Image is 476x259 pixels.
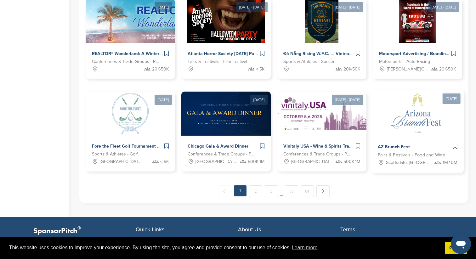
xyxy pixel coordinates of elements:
a: 83 [285,185,298,197]
span: Terms [340,226,355,233]
div: [DATE] [443,93,461,104]
div: [DATE] - [DATE] [332,2,363,12]
span: [PERSON_NAME][GEOGRAPHIC_DATA][PERSON_NAME], [GEOGRAPHIC_DATA], [GEOGRAPHIC_DATA], [GEOGRAPHIC_DA... [387,66,429,73]
a: Next → [316,185,330,197]
span: [GEOGRAPHIC_DATA], [GEOGRAPHIC_DATA] [100,158,142,165]
span: ® [77,224,81,232]
span: Fairs & Festivals - Food and Wine [378,152,445,159]
span: Fore the Fleet Golf Tournament – Supporting Naval Aviation Families Facing [MEDICAL_DATA] [92,144,284,149]
iframe: Button to launch messaging window [451,234,471,254]
a: 2 [249,185,262,197]
span: REALTOR® Wonderland: A Winter Celebration [92,51,184,56]
span: < 5K [160,158,169,165]
img: Sponsorpitch & [181,92,332,136]
div: [DATE] - [DATE] [332,95,363,105]
span: Chicago Gala & Award Dinner [188,144,248,149]
img: Sponsorpitch & [372,90,463,136]
span: Fairs & Festivals - Film Festival [188,58,247,65]
span: Sports & Athletes - Soccer [283,58,335,65]
a: dismiss cookie message [445,242,467,254]
span: Conferences & Trade Groups - Real Estate [92,58,159,65]
div: [DATE] [155,2,172,12]
span: 20K-50K [439,66,456,73]
span: … [280,185,283,197]
img: Sponsorpitch & [108,92,152,136]
a: [DATE] Sponsorpitch & Chicago Gala & Award Dinner Conferences & Trade Groups - Politics [GEOGRAPH... [181,82,271,172]
span: Scottsdale, [GEOGRAPHIC_DATA] [386,159,429,166]
em: 1 [234,185,246,196]
span: Conferences & Trade Groups - Politics [188,151,255,158]
span: Vinitaly USA - Wine & Spirits Trade Show [283,144,366,149]
img: Sponsorpitch & [277,92,375,136]
div: [DATE] [155,95,172,105]
span: Đà Nẵng Rising W.F.C. — Vietnam’s First Women-Led Football Club [283,51,420,56]
span: Motorsport Advertising / Branding Opportunity [379,51,474,56]
span: Atlanta Horror Society [DATE] Party [188,51,260,56]
span: Motorsports - Auto Racing [379,58,430,65]
span: 20K-50K [152,66,169,73]
span: About Us [238,226,261,233]
a: [DATE] Sponsorpitch & Fore the Fleet Golf Tournament – Supporting Naval Aviation Families Facing ... [86,82,175,172]
span: 500K-1M [343,158,360,165]
span: AZ Brunch Fest [378,144,410,150]
div: [DATE] - [DATE] [428,2,459,12]
span: Sports & Athletes - Golf [92,151,138,158]
div: [DATE] - [DATE] [236,2,268,12]
span: 20K-50K [343,66,360,73]
p: SponsorPitch [33,227,136,236]
span: ← Previous [218,185,231,197]
span: Quick Links [136,226,164,233]
div: [DATE] [250,95,268,105]
a: [DATE] Sponsorpitch & AZ Brunch Fest Fairs & Festivals - Food and Wine Scottsdale, [GEOGRAPHIC_DA... [371,80,464,173]
span: < 5K [256,66,264,73]
span: [GEOGRAPHIC_DATA], [GEOGRAPHIC_DATA] [195,158,238,165]
a: [DATE] - [DATE] Sponsorpitch & Vinitaly USA - Wine & Spirits Trade Show Conferences & Trade Group... [277,82,366,172]
span: 500K-1M [248,158,264,165]
span: 1M-10M [443,159,457,166]
a: 84 [301,185,314,197]
span: Conferences & Trade Groups - Politics [283,151,351,158]
span: [GEOGRAPHIC_DATA], [GEOGRAPHIC_DATA] [291,158,333,165]
a: learn more about cookies [291,243,319,252]
span: This website uses cookies to improve your experience. By using the site, you agree and provide co... [9,243,440,252]
a: 3 [265,185,278,197]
